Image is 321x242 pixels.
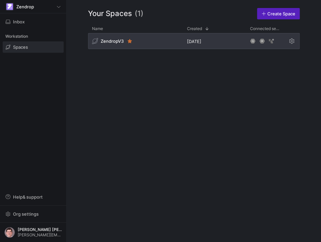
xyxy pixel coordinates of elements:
[3,212,64,217] a: Org settings
[257,8,300,19] a: Create Space
[3,41,64,53] a: Spaces
[3,208,64,220] button: Org settings
[3,31,64,41] div: Workstation
[18,233,62,237] span: [PERSON_NAME][EMAIL_ADDRESS][DOMAIN_NAME]
[135,8,143,19] span: (1)
[92,26,103,31] span: Name
[187,39,201,44] span: [DATE]
[13,211,39,217] span: Org settings
[4,227,15,238] img: https://storage.googleapis.com/y42-prod-data-exchange/images/G2kHvxVlt02YItTmblwfhPy4mK5SfUxFU6Tr...
[3,225,64,239] button: https://storage.googleapis.com/y42-prod-data-exchange/images/G2kHvxVlt02YItTmblwfhPy4mK5SfUxFU6Tr...
[13,19,25,24] span: Inbox
[88,33,300,52] div: Press SPACE to select this row.
[13,44,28,50] span: Spaces
[88,8,132,19] span: Your Spaces
[101,38,124,44] span: ZendropV3
[3,16,64,27] button: Inbox
[6,3,13,10] img: https://storage.googleapis.com/y42-prod-data-exchange/images/qZXOSqkTtPuVcXVzF40oUlM07HVTwZXfPK0U...
[16,4,34,9] span: Zendrop
[250,26,280,31] span: Connected services
[187,26,202,31] span: Created
[267,11,295,16] span: Create Space
[13,194,43,200] span: Help & support
[18,227,62,232] span: [PERSON_NAME] [PERSON_NAME] [PERSON_NAME]
[3,191,64,203] button: Help& support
